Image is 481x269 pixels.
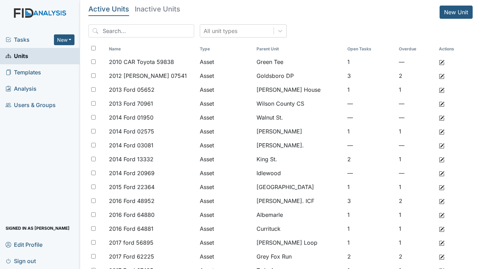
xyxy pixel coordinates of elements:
div: All unit types [204,27,237,35]
td: Asset [197,194,253,208]
th: Toggle SortBy [106,43,197,55]
th: Toggle SortBy [345,43,396,55]
span: 2010 CAR Toyota 59838 [109,58,174,66]
td: [PERSON_NAME] [254,124,345,138]
td: Asset [197,152,253,166]
th: Toggle SortBy [254,43,345,55]
span: 2017 Ford 62225 [109,252,154,261]
td: Grey Fox Run [254,250,345,263]
td: Asset [197,250,253,263]
td: Asset [197,55,253,69]
span: Signed in as [PERSON_NAME] [6,223,70,234]
span: 2014 Ford 03081 [109,141,153,149]
td: Asset [197,138,253,152]
td: Asset [197,69,253,83]
td: [PERSON_NAME] House [254,83,345,97]
td: — [345,97,396,111]
span: Units [6,51,28,62]
td: Asset [197,111,253,124]
td: 3 [345,194,396,208]
td: 1 [345,222,396,236]
td: 1 [345,83,396,97]
td: King St. [254,152,345,166]
td: 1 [396,208,436,222]
span: Templates [6,67,41,78]
td: Asset [197,83,253,97]
a: New Unit [440,6,473,19]
th: Toggle SortBy [396,43,436,55]
span: Analysis [6,83,37,94]
span: 2016 Ford 64880 [109,211,155,219]
td: — [345,138,396,152]
td: Idlewood [254,166,345,180]
td: — [396,166,436,180]
td: Walnut St. [254,111,345,124]
td: 1 [396,152,436,166]
span: 2013 Ford 05652 [109,85,155,94]
input: Toggle All Rows Selected [91,46,96,50]
td: 2 [345,250,396,263]
h5: Inactive Units [135,6,180,13]
td: 2 [396,69,436,83]
th: Actions [436,43,471,55]
td: 1 [396,222,436,236]
th: Toggle SortBy [197,43,253,55]
td: 1 [345,124,396,138]
td: — [345,111,396,124]
td: [GEOGRAPHIC_DATA] [254,180,345,194]
td: Asset [197,166,253,180]
span: 2014 Ford 02575 [109,127,154,136]
td: Asset [197,180,253,194]
td: — [396,55,436,69]
span: 2017 ford 56895 [109,238,153,247]
td: [PERSON_NAME]. ICF [254,194,345,208]
td: 1 [396,124,436,138]
h5: Active Units [88,6,129,13]
td: Asset [197,208,253,222]
td: [PERSON_NAME]. [254,138,345,152]
td: — [396,111,436,124]
td: Asset [197,236,253,250]
td: Wilson County CS [254,97,345,111]
td: Albemarle [254,208,345,222]
span: 2015 Ford 22364 [109,183,155,191]
td: 1 [345,236,396,250]
span: 2012 [PERSON_NAME] 07541 [109,72,187,80]
span: 2014 Ford 20969 [109,169,155,177]
td: Goldsboro DP [254,69,345,83]
td: 1 [396,83,436,97]
td: 1 [345,55,396,69]
td: [PERSON_NAME] Loop [254,236,345,250]
td: 1 [345,208,396,222]
td: Asset [197,222,253,236]
span: 2014 Ford 01950 [109,113,153,122]
td: 1 [345,180,396,194]
td: 1 [396,180,436,194]
td: — [396,138,436,152]
td: Green Tee [254,55,345,69]
span: Users & Groups [6,100,56,111]
span: Sign out [6,255,36,266]
td: Asset [197,97,253,111]
span: 2016 Ford 64881 [109,225,153,233]
td: 2 [396,250,436,263]
input: Search... [88,24,194,38]
td: — [396,97,436,111]
td: — [345,166,396,180]
td: Currituck [254,222,345,236]
span: Edit Profile [6,239,42,250]
td: 1 [396,236,436,250]
a: Tasks [6,35,54,44]
span: 2014 Ford 13332 [109,155,153,163]
span: 2016 Ford 48952 [109,197,155,205]
button: New [54,34,75,45]
td: 2 [345,152,396,166]
td: 3 [345,69,396,83]
td: 2 [396,194,436,208]
td: Asset [197,124,253,138]
span: 2013 Ford 70961 [109,99,153,108]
